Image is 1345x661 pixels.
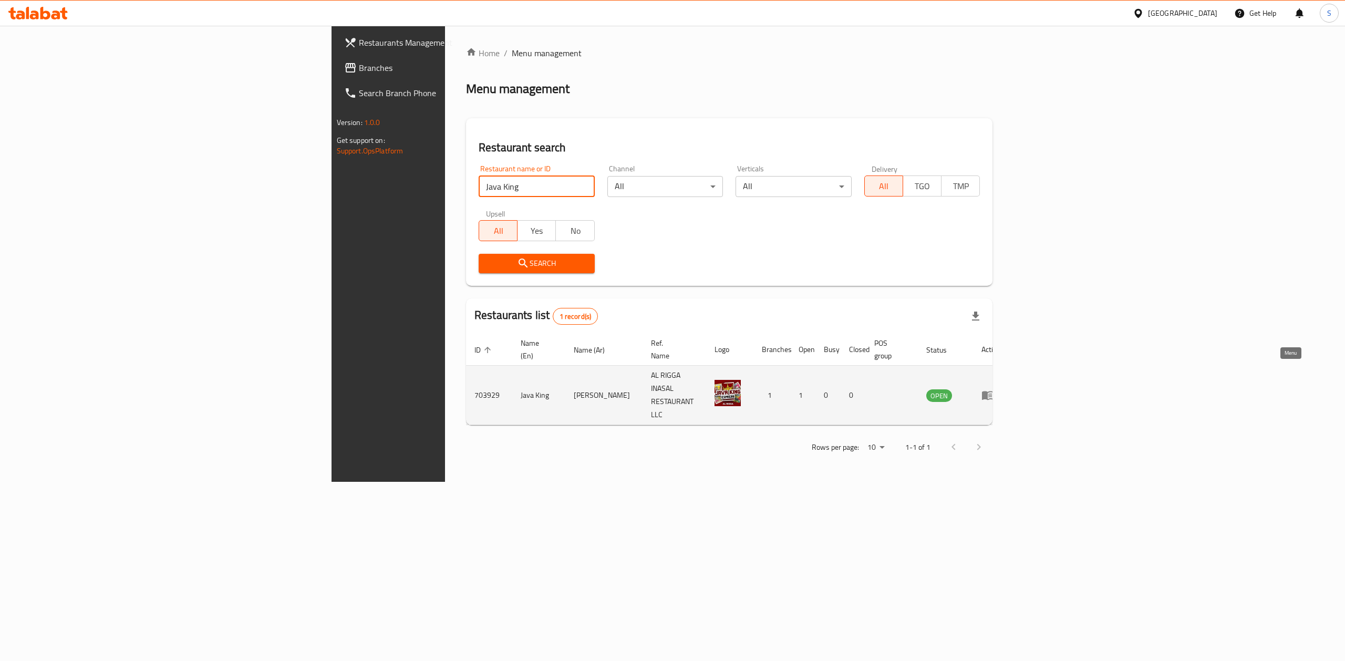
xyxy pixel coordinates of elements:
span: Branches [359,61,548,74]
th: Busy [815,334,841,366]
td: 1 [753,366,790,425]
span: Get support on: [337,133,385,147]
td: [PERSON_NAME] [565,366,643,425]
span: All [483,223,513,239]
table: enhanced table [466,334,1009,425]
a: Search Branch Phone [336,80,556,106]
div: Export file [963,304,988,329]
th: Branches [753,334,790,366]
td: 1 [790,366,815,425]
span: No [560,223,590,239]
span: Name (En) [521,337,553,362]
span: TGO [907,179,937,194]
span: Search Branch Phone [359,87,548,99]
th: Closed [841,334,866,366]
a: Restaurants Management [336,30,556,55]
a: Branches [336,55,556,80]
button: TGO [903,175,941,197]
th: Action [973,334,1009,366]
span: All [869,179,899,194]
span: POS group [874,337,905,362]
span: Restaurants Management [359,36,548,49]
div: [GEOGRAPHIC_DATA] [1148,7,1217,19]
button: Yes [517,220,556,241]
span: S [1327,7,1331,19]
p: Rows per page: [812,441,859,454]
nav: breadcrumb [466,47,992,59]
th: Open [790,334,815,366]
span: Name (Ar) [574,344,618,356]
span: Ref. Name [651,337,694,362]
input: Search for restaurant name or ID.. [479,176,595,197]
th: Logo [706,334,753,366]
span: Version: [337,116,363,129]
span: 1 record(s) [553,312,598,322]
span: 1.0.0 [364,116,380,129]
a: Support.OpsPlatform [337,144,403,158]
div: All [736,176,852,197]
div: Total records count [553,308,598,325]
span: Status [926,344,960,356]
label: Upsell [486,210,505,217]
span: TMP [946,179,976,194]
div: Rows per page: [863,440,888,456]
button: All [479,220,518,241]
div: All [607,176,723,197]
h2: Restaurant search [479,140,980,156]
button: TMP [941,175,980,197]
span: ID [474,344,494,356]
span: Yes [522,223,552,239]
button: All [864,175,903,197]
label: Delivery [872,165,898,172]
button: Search [479,254,595,273]
td: AL RIGGA INASAL RESTAURANT LLC [643,366,706,425]
button: No [555,220,594,241]
img: Java King [715,380,741,406]
td: 0 [841,366,866,425]
p: 1-1 of 1 [905,441,930,454]
div: OPEN [926,389,952,402]
span: Search [487,257,586,270]
h2: Restaurants list [474,307,598,325]
span: OPEN [926,390,952,402]
td: 0 [815,366,841,425]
